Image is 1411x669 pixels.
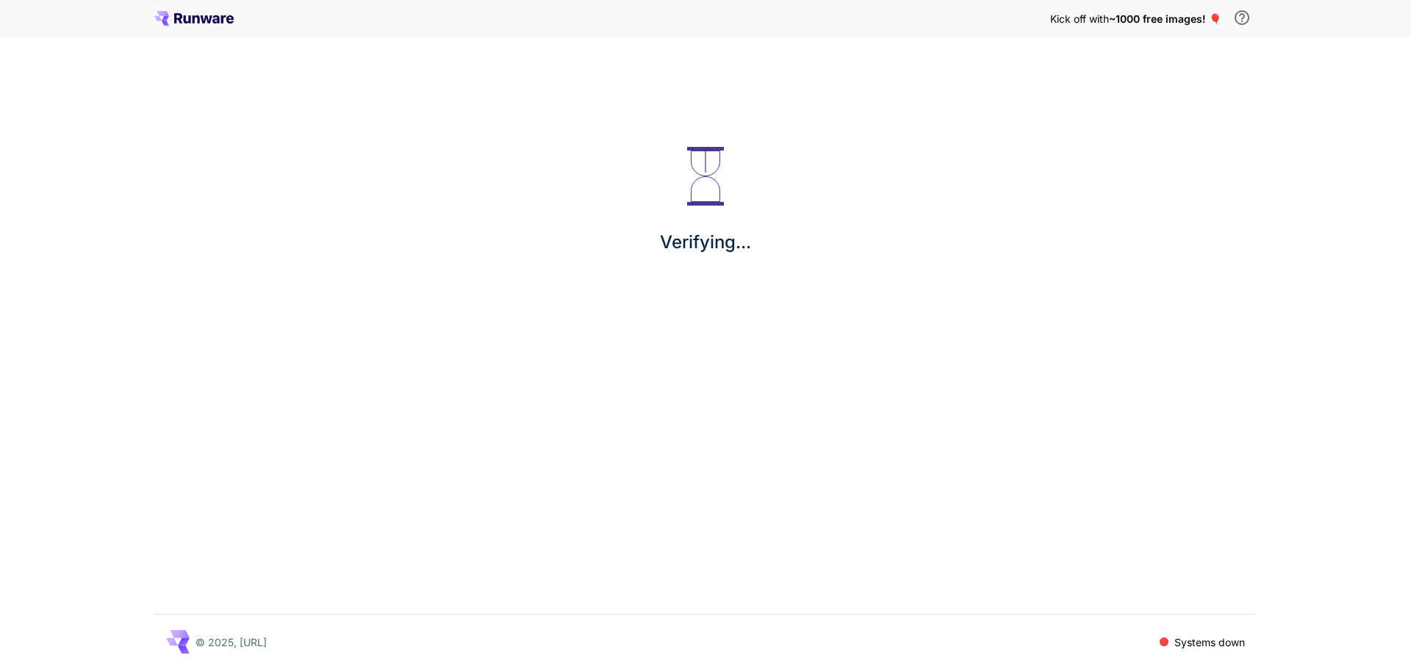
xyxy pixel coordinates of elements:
[1227,3,1257,32] button: In order to qualify for free credit, you need to sign up with a business email address and click ...
[1050,12,1109,25] span: Kick off with
[1109,12,1221,25] span: ~1000 free images! 🎈
[1174,634,1245,650] p: Systems down
[195,634,267,650] p: © 2025, [URL]
[660,229,751,256] p: Verifying...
